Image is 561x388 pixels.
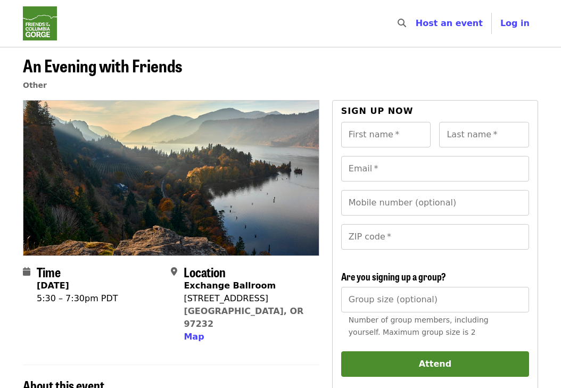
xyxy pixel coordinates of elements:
[341,156,529,181] input: Email
[23,101,319,255] img: An Evening with Friends organized by Friends Of The Columbia Gorge
[341,190,529,216] input: Mobile number (optional)
[184,292,310,305] div: [STREET_ADDRESS]
[184,262,226,281] span: Location
[412,11,421,36] input: Search
[37,262,61,281] span: Time
[341,351,529,377] button: Attend
[23,6,57,40] img: Friends Of The Columbia Gorge - Home
[341,224,529,250] input: ZIP code
[416,18,483,28] a: Host an event
[341,287,529,312] input: [object Object]
[341,269,446,283] span: Are you signing up a group?
[349,316,489,336] span: Number of group members, including yourself. Maximum group size is 2
[492,13,538,34] button: Log in
[184,306,303,329] a: [GEOGRAPHIC_DATA], OR 97232
[184,280,276,291] strong: Exchange Ballroom
[341,122,431,147] input: First name
[23,53,182,78] span: An Evening with Friends
[398,18,406,28] i: search icon
[439,122,529,147] input: Last name
[184,332,204,342] span: Map
[23,267,30,277] i: calendar icon
[184,331,204,343] button: Map
[341,106,414,116] span: Sign up now
[500,18,530,28] span: Log in
[37,280,69,291] strong: [DATE]
[171,267,177,277] i: map-marker-alt icon
[37,292,118,305] div: 5:30 – 7:30pm PDT
[23,81,47,89] a: Other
